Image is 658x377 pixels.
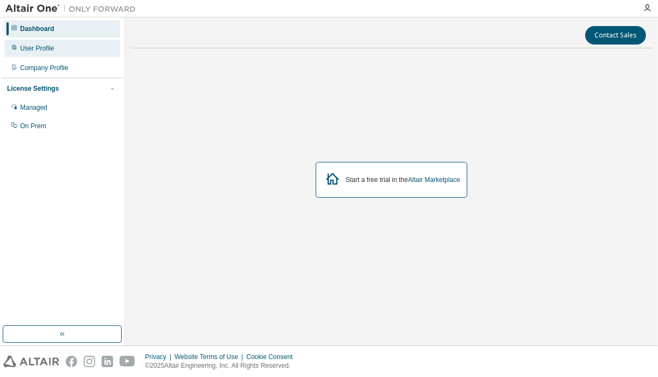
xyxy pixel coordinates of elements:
div: Start a free trial in the [346,175,460,184]
div: Cookie Consent [246,353,299,361]
a: Altair Marketplace [408,176,460,184]
img: altair_logo.svg [3,356,59,367]
button: Contact Sales [585,26,646,45]
div: Managed [20,103,47,112]
div: Company Profile [20,64,68,72]
img: linkedin.svg [102,356,113,367]
div: Privacy [145,353,174,361]
img: instagram.svg [84,356,95,367]
img: youtube.svg [120,356,135,367]
div: Website Terms of Use [174,353,246,361]
div: License Settings [7,84,59,93]
div: Dashboard [20,24,54,33]
p: © 2025 Altair Engineering, Inc. All Rights Reserved. [145,361,299,370]
div: On Prem [20,122,46,130]
div: User Profile [20,44,54,53]
img: Altair One [5,3,141,14]
img: facebook.svg [66,356,77,367]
